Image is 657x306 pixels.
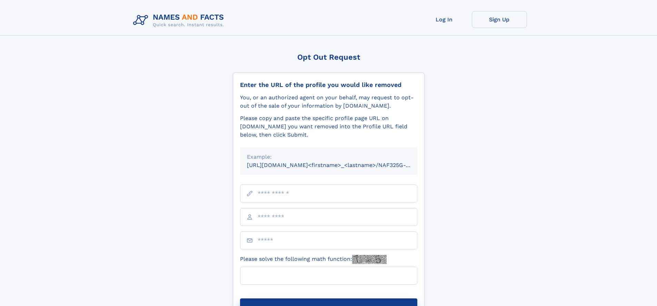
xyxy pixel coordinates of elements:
[240,93,417,110] div: You, or an authorized agent on your behalf, may request to opt-out of the sale of your informatio...
[417,11,472,28] a: Log In
[233,53,425,61] div: Opt Out Request
[472,11,527,28] a: Sign Up
[240,81,417,89] div: Enter the URL of the profile you would like removed
[240,114,417,139] div: Please copy and paste the specific profile page URL on [DOMAIN_NAME] you want removed into the Pr...
[240,255,387,264] label: Please solve the following math function:
[130,11,230,30] img: Logo Names and Facts
[247,153,410,161] div: Example:
[247,162,430,168] small: [URL][DOMAIN_NAME]<firstname>_<lastname>/NAF325G-xxxxxxxx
